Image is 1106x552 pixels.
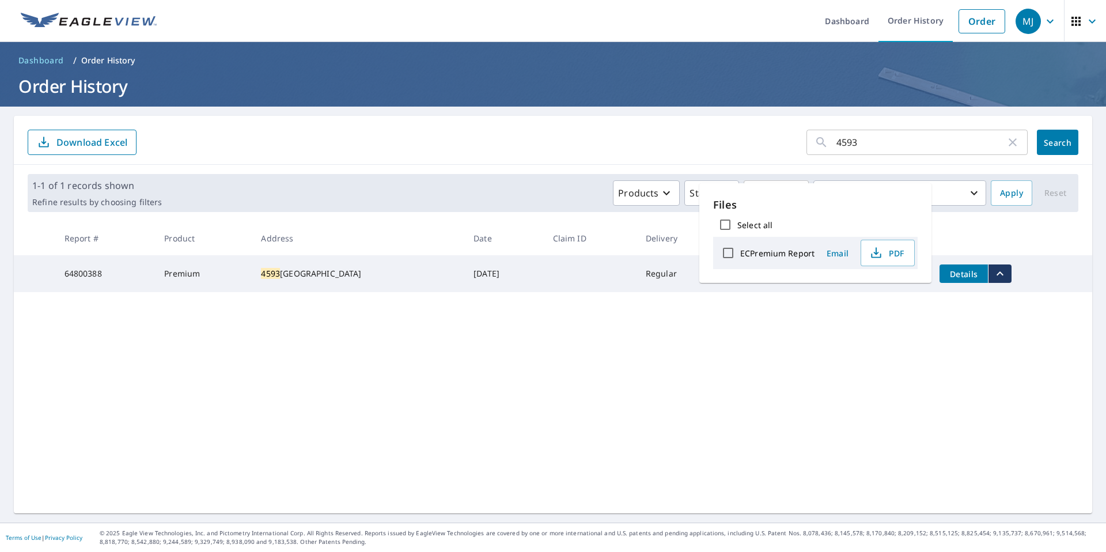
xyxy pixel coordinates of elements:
[1046,137,1069,148] span: Search
[684,180,739,206] button: Status
[637,221,726,255] th: Delivery
[32,197,162,207] p: Refine results by choosing filters
[73,54,77,67] li: /
[14,51,69,70] a: Dashboard
[14,74,1092,98] h1: Order History
[819,244,856,262] button: Email
[81,55,135,66] p: Order History
[56,136,127,149] p: Download Excel
[100,529,1100,546] p: © 2025 Eagle View Technologies, Inc. and Pictometry International Corp. All Rights Reserved. Repo...
[155,221,252,255] th: Product
[14,51,1092,70] nav: breadcrumb
[261,268,455,279] div: [GEOGRAPHIC_DATA]
[18,55,64,66] span: Dashboard
[1000,186,1023,201] span: Apply
[261,268,280,279] mark: 4593
[824,248,851,259] span: Email
[861,240,915,266] button: PDF
[252,221,464,255] th: Address
[637,255,726,292] td: Regular
[959,9,1005,33] a: Order
[713,197,918,213] p: Files
[464,221,544,255] th: Date
[544,221,637,255] th: Claim ID
[21,13,157,30] img: EV Logo
[836,126,1006,158] input: Address, Report #, Claim ID, etc.
[464,255,544,292] td: [DATE]
[6,534,82,541] p: |
[868,246,905,260] span: PDF
[32,179,162,192] p: 1-1 of 1 records shown
[55,221,156,255] th: Report #
[55,255,156,292] td: 64800388
[613,180,680,206] button: Products
[1037,130,1078,155] button: Search
[744,180,809,206] button: Orgs
[991,180,1032,206] button: Apply
[28,130,137,155] button: Download Excel
[155,255,252,292] td: Premium
[737,220,772,230] label: Select all
[690,186,718,200] p: Status
[6,534,41,542] a: Terms of Use
[988,264,1012,283] button: filesDropdownBtn-64800388
[813,180,986,206] button: Last year
[940,264,988,283] button: detailsBtn-64800388
[1016,9,1041,34] div: MJ
[946,269,981,279] span: Details
[618,186,658,200] p: Products
[45,534,82,542] a: Privacy Policy
[740,248,815,259] label: ECPremium Report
